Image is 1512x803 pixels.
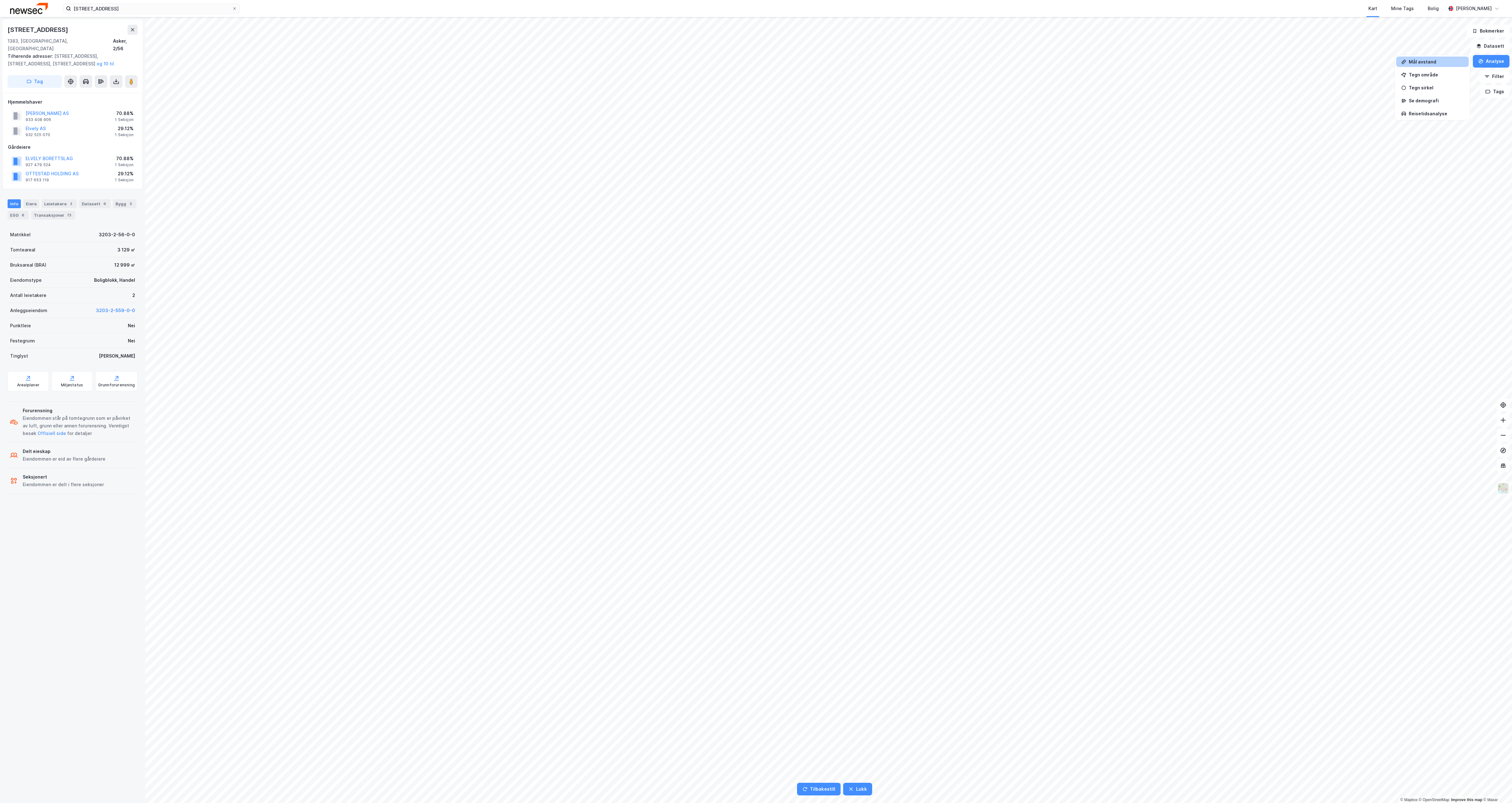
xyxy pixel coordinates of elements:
div: 1 Seksjon [115,132,134,137]
div: Festegrunn [10,337,35,345]
div: Hjemmelshaver [8,98,137,106]
div: Kontrollprogram for chat [1480,773,1512,803]
div: Kart [1368,5,1377,12]
div: Grunnforurensning [98,383,135,388]
div: Boligblokk, Handel [94,276,135,284]
div: Tegn område [1409,72,1464,77]
div: 933 408 906 [26,117,51,122]
button: Tilbakestill [797,783,841,795]
button: 3203-2-559-0-0 [96,307,135,314]
div: [PERSON_NAME] [1456,5,1492,12]
div: Bruksareal (BRA) [10,261,46,269]
div: Miljøstatus [61,383,83,388]
div: Eiendommen er eid av flere gårdeiere [23,455,105,463]
div: Gårdeiere [8,143,137,151]
button: Lukk [843,783,872,795]
div: Anleggseiendom [10,307,47,314]
div: Datasett [79,199,110,208]
a: Mapbox [1400,798,1418,802]
div: Eiendommen står på tomtegrunn som er påvirket av luft, grunn eller annen forurensning. Vennligst ... [23,414,135,437]
div: 6 [20,212,26,218]
div: Bygg [113,199,136,208]
div: Eiendomstype [10,276,42,284]
button: Datasett [1471,40,1509,52]
div: Se demografi [1409,98,1464,103]
div: 927 479 524 [26,162,51,167]
button: Filter [1479,70,1509,83]
div: [STREET_ADDRESS] [8,25,69,35]
div: 932 525 070 [26,132,50,137]
div: Tegn sirkel [1409,85,1464,90]
div: 70.88% [115,110,134,117]
input: Søk på adresse, matrikkel, gårdeiere, leietakere eller personer [71,4,232,13]
div: Eiendommen er delt i flere seksjoner [23,481,104,488]
div: 2 [132,292,135,299]
div: Tinglyst [10,352,28,360]
button: Tags [1480,85,1509,98]
div: Transaksjoner [31,211,75,220]
button: Tag [8,75,62,88]
div: 3 129 ㎡ [117,246,135,254]
div: 1 Seksjon [115,162,134,167]
div: Bolig [1428,5,1439,12]
div: 3 [128,201,134,207]
div: 70.88% [115,155,134,162]
div: Eiere [23,199,39,208]
div: 917 653 119 [26,178,49,183]
div: Matrikkel [10,231,31,238]
div: [STREET_ADDRESS], [STREET_ADDRESS], [STREET_ADDRESS] [8,52,133,68]
button: Bokmerker [1467,25,1509,37]
div: Delt eieskap [23,448,105,455]
div: 3203-2-56-0-0 [99,231,135,238]
div: Reisetidsanalyse [1409,111,1464,116]
div: Leietakere [42,199,77,208]
div: 29.12% [115,125,134,132]
div: 2 [68,201,74,207]
div: Seksjonert [23,473,104,481]
div: Punktleie [10,322,31,329]
div: 29.12% [115,170,134,178]
iframe: Chat Widget [1480,773,1512,803]
div: 12 999 ㎡ [114,261,135,269]
span: Tilhørende adresser: [8,53,54,59]
div: Antall leietakere [10,292,46,299]
div: 1383, [GEOGRAPHIC_DATA], [GEOGRAPHIC_DATA] [8,37,113,52]
div: [PERSON_NAME] [99,352,135,360]
button: Analyse [1473,55,1509,68]
div: Info [8,199,21,208]
div: Arealplaner [17,383,39,388]
a: Improve this map [1451,798,1482,802]
div: 6 [102,201,108,207]
a: OpenStreetMap [1419,798,1449,802]
div: Forurensning [23,407,135,414]
div: 1 Seksjon [115,117,134,122]
div: Asker, 2/56 [113,37,138,52]
img: Z [1497,482,1509,494]
div: Tomteareal [10,246,35,254]
div: 73 [66,212,73,218]
img: newsec-logo.f6e21ccffca1b3a03d2d.png [10,3,48,14]
div: 1 Seksjon [115,178,134,183]
div: Nei [128,337,135,345]
div: Nei [128,322,135,329]
div: Mål avstand [1409,59,1464,64]
div: Mine Tags [1391,5,1414,12]
div: ESG [8,211,29,220]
